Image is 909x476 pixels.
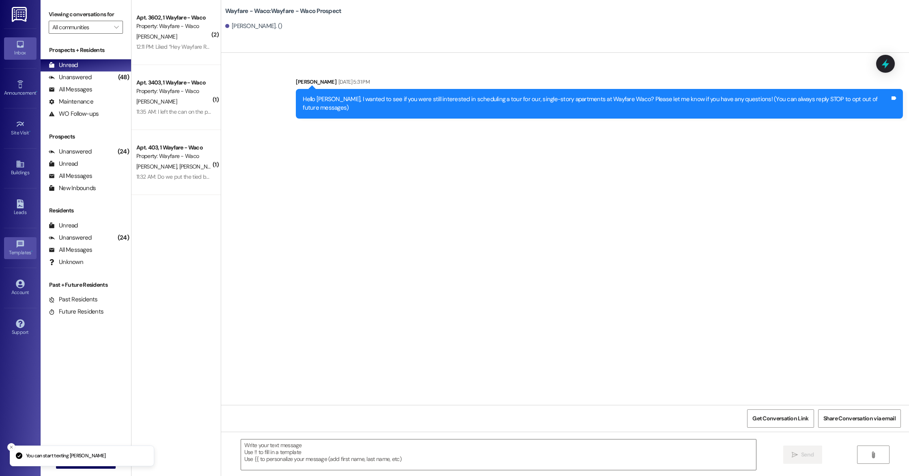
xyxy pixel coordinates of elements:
[49,61,78,69] div: Unread
[49,221,78,230] div: Unread
[49,234,92,242] div: Unanswered
[818,409,901,428] button: Share Conversation via email
[4,237,37,259] a: Templates •
[49,73,92,82] div: Unanswered
[12,7,28,22] img: ResiDesk Logo
[26,452,106,460] p: You can start texting [PERSON_NAME]
[136,173,272,180] div: 11:32 AM: Do we put the tied bags on top of the trash can?
[49,307,103,316] div: Future Residents
[49,246,92,254] div: All Messages
[752,414,808,423] span: Get Conversation Link
[4,37,37,59] a: Inbox
[225,7,342,15] b: Wayfare - Waco: Wayfare - Waco Prospect
[136,33,177,40] span: [PERSON_NAME]
[136,143,211,152] div: Apt. 403, 1 Wayfare - Waco
[4,197,37,219] a: Leads
[49,258,83,266] div: Unknown
[296,78,903,89] div: [PERSON_NAME]
[29,129,30,134] span: •
[4,157,37,179] a: Buildings
[336,78,370,86] div: [DATE] 5:31 PM
[136,108,280,115] div: 11:35 AM: I left the can on the porch of 3403. Returning [DATE]
[49,172,92,180] div: All Messages
[116,71,131,84] div: (48)
[225,22,282,30] div: [PERSON_NAME]. ()
[49,184,96,193] div: New Inbounds
[4,317,37,339] a: Support
[49,8,123,21] label: Viewing conversations for
[49,295,98,304] div: Past Residents
[136,163,179,170] span: [PERSON_NAME]
[49,160,78,168] div: Unread
[303,95,890,113] div: Hello [PERSON_NAME], I wanted to see if you were still interested in scheduling a tour for our, s...
[179,163,220,170] span: [PERSON_NAME]
[41,46,131,54] div: Prospects + Residents
[41,281,131,289] div: Past + Future Residents
[136,78,211,87] div: Apt. 3403, 1 Wayfare - Waco
[114,24,118,30] i: 
[4,117,37,139] a: Site Visit •
[136,87,211,95] div: Property: Wayfare - Waco
[41,206,131,215] div: Residents
[136,152,211,160] div: Property: Wayfare - Waco
[747,409,814,428] button: Get Conversation Link
[136,13,211,22] div: Apt. 3602, 1 Wayfare - Waco
[783,446,823,464] button: Send
[136,22,211,30] div: Property: Wayfare - Waco
[4,277,37,299] a: Account
[823,414,896,423] span: Share Conversation via email
[49,147,92,156] div: Unanswered
[116,232,131,244] div: (24)
[136,98,177,105] span: [PERSON_NAME]
[49,97,93,106] div: Maintenance
[41,132,131,141] div: Prospects
[7,443,15,451] button: Close toast
[49,85,92,94] div: All Messages
[792,452,798,458] i: 
[49,110,99,118] div: WO Follow-ups
[52,21,110,34] input: All communities
[870,452,876,458] i: 
[801,450,814,459] span: Send
[31,249,32,254] span: •
[116,145,131,158] div: (24)
[36,89,37,95] span: •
